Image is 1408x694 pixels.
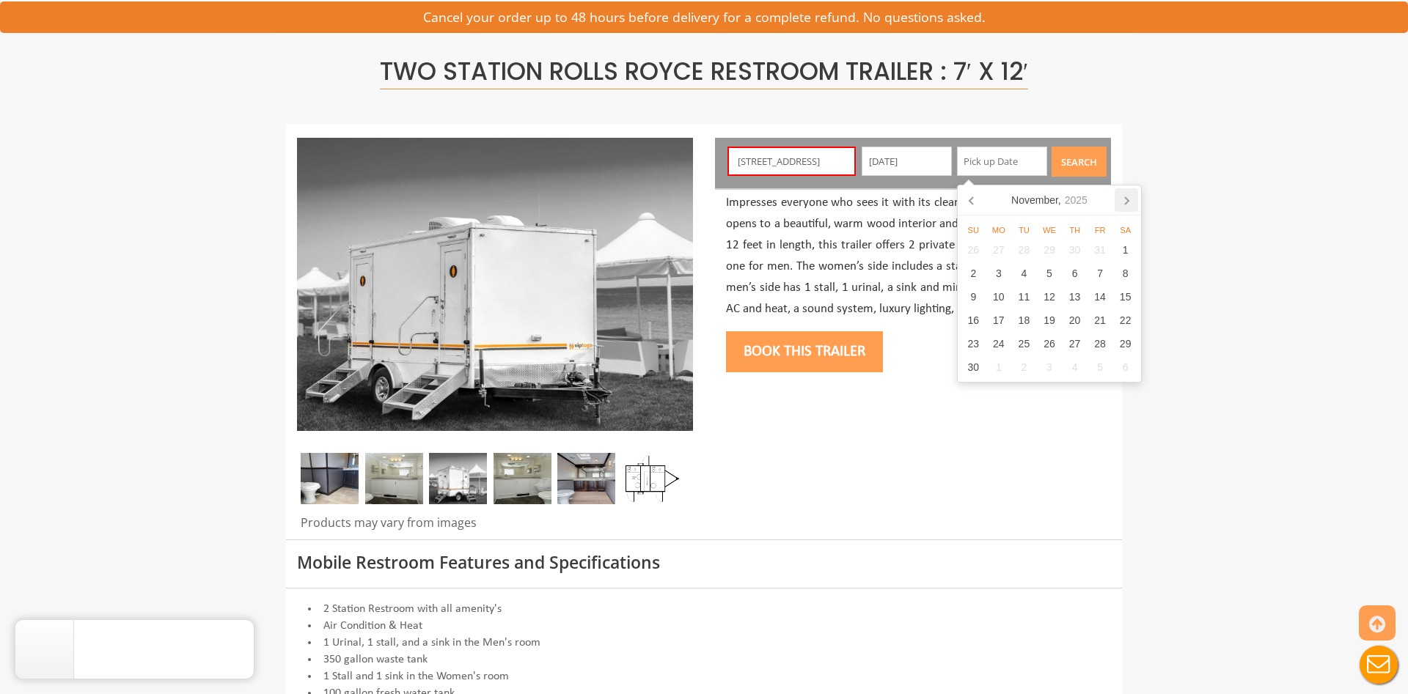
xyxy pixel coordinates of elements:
[986,285,1012,309] div: 10
[986,355,1012,379] div: 1
[1112,309,1138,332] div: 22
[297,668,1111,685] li: 1 Stall and 1 sink in the Women's room
[297,553,1111,572] h3: Mobile Restroom Features and Specifications
[1088,355,1113,379] div: 5
[986,332,1012,355] div: 24
[961,355,986,379] div: 30
[1088,309,1113,332] div: 21
[1065,193,1088,207] i: 2025
[1112,285,1138,309] div: 15
[727,147,857,176] input: Enter your Address
[1011,285,1037,309] div: 11
[1062,285,1088,309] div: 13
[1112,262,1138,285] div: 8
[1037,309,1063,332] div: 19
[365,453,423,504] img: Gel 2 station 02
[380,54,1028,89] span: Two Station Rolls Royce Restroom Trailer : 7′ x 12′
[1011,224,1037,236] div: Tu
[961,262,986,285] div: 2
[1112,332,1138,355] div: 29
[961,224,986,236] div: Su
[957,147,1047,176] input: Pick up Date
[1037,224,1063,236] div: We
[986,238,1012,262] div: 27
[726,193,1100,320] p: Impresses everyone who sees it with its clean, simple white exterior that opens to a beautiful, w...
[862,147,952,176] input: Delivery Date
[297,618,1111,635] li: Air Condition & Heat
[1011,262,1037,285] div: 4
[621,453,679,504] img: Floor Plan of 2 station restroom with sink and toilet
[1112,355,1138,379] div: 6
[986,262,1012,285] div: 3
[297,651,1111,668] li: 350 gallon waste tank
[494,453,551,504] img: Gel 2 station 03
[1005,188,1093,212] div: November,
[1112,224,1138,236] div: Sa
[297,514,693,539] div: Products may vary from images
[1112,238,1138,262] div: 1
[1011,332,1037,355] div: 25
[1062,355,1088,379] div: 4
[1088,285,1113,309] div: 14
[1052,147,1107,177] button: Search
[1349,635,1408,694] button: Live Chat
[1088,238,1113,262] div: 31
[1062,224,1088,236] div: Th
[297,138,693,431] img: Side view of two station restroom trailer with separate doors for males and females
[1011,238,1037,262] div: 28
[1037,355,1063,379] div: 3
[986,224,1012,236] div: Mo
[301,453,359,504] img: A close view of inside of a station with a stall, mirror and cabinets
[1037,238,1063,262] div: 29
[557,453,615,504] img: A close view of inside of a station with a stall, mirror and cabinets
[297,635,1111,651] li: 1 Urinal, 1 stall, and a sink in the Men's room
[1037,332,1063,355] div: 26
[1062,332,1088,355] div: 27
[961,285,986,309] div: 9
[726,331,883,372] button: Book this trailer
[1011,355,1037,379] div: 2
[429,453,487,504] img: A mini restroom trailer with two separate stations and separate doors for males and females
[1088,332,1113,355] div: 28
[961,332,986,355] div: 23
[1088,224,1113,236] div: Fr
[1088,262,1113,285] div: 7
[1062,262,1088,285] div: 6
[1062,238,1088,262] div: 30
[961,238,986,262] div: 26
[986,309,1012,332] div: 17
[1037,285,1063,309] div: 12
[1037,262,1063,285] div: 5
[961,309,986,332] div: 16
[1062,309,1088,332] div: 20
[1011,309,1037,332] div: 18
[297,601,1111,618] li: 2 Station Restroom with all amenity's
